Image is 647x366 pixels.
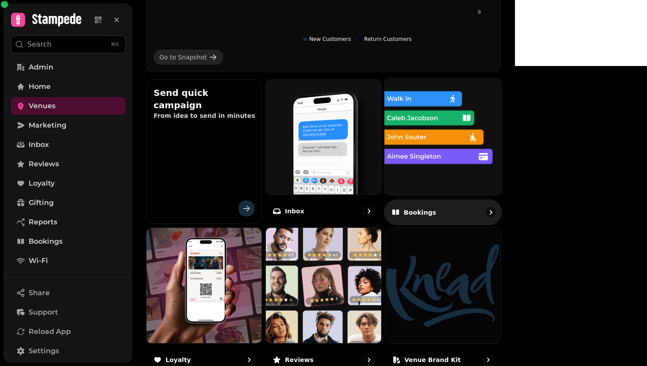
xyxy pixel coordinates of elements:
button: Share [11,284,125,302]
a: Loyalty [11,175,125,192]
img: Loyalty [147,228,261,343]
span: Wi-Fi [29,256,48,266]
div: New Customers [303,36,351,43]
a: Marketing [11,117,125,134]
div: Return Customers [358,36,412,43]
svg: go to [245,355,254,364]
img: Reviews [266,228,381,343]
span: Gifting [29,198,54,208]
img: aHR0cHM6Ly9maWxlcy5zdGFtcGVkZS5haS8xMjk2YzJjZi1kMmI4LTQzM2MtODAwYS1iYTY1Nzc5YmM4MjMvbWVkaWEvYWVlY... [386,228,500,343]
svg: go to [484,355,493,364]
button: Reload App [11,323,125,340]
a: Reviews [11,155,125,173]
span: Admin [29,62,53,73]
button: Search⌘K [11,36,125,53]
span: Reload App [29,326,71,337]
span: Support [29,307,58,318]
h2: Send quick campaign [154,87,254,111]
img: Bookings [379,72,507,201]
button: Send quick campaignFrom idea to send in minutes [146,79,262,224]
a: InboxInbox [265,79,381,224]
svg: go to [486,208,495,217]
a: Venues [11,97,125,115]
a: Inbox [11,136,125,154]
a: Bookings [11,233,125,250]
span: Settings [29,346,59,356]
span: Reports [29,217,57,227]
a: Reports [11,213,125,231]
span: Marketing [29,120,66,131]
p: Search [27,39,51,50]
span: Loyalty [29,178,55,189]
div: ⌘K [108,40,121,49]
button: Support [11,304,125,321]
span: Inbox [29,139,49,150]
p: Loyalty [165,355,191,364]
a: BookingsBookings [384,78,502,226]
a: Admin [11,59,125,76]
p: Bookings [404,208,436,217]
svg: go to [364,355,373,364]
p: Reviews [285,355,313,364]
div: Go to Snapshot [159,53,207,62]
span: Bookings [29,236,62,247]
a: Wi-Fi [11,252,125,270]
p: From idea to send in minutes [154,111,254,120]
a: Home [11,78,125,95]
span: Home [29,81,51,92]
a: Go to Snapshot [154,50,223,65]
a: Gifting [11,194,125,212]
tspan: 0 [478,10,481,15]
p: Inbox [285,207,304,216]
span: Reviews [29,159,59,169]
span: Share [29,288,50,298]
span: Venues [29,101,55,111]
img: Inbox [266,80,381,194]
p: Venue brand kit [404,355,461,364]
a: Settings [11,342,125,360]
svg: go to [364,207,373,216]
